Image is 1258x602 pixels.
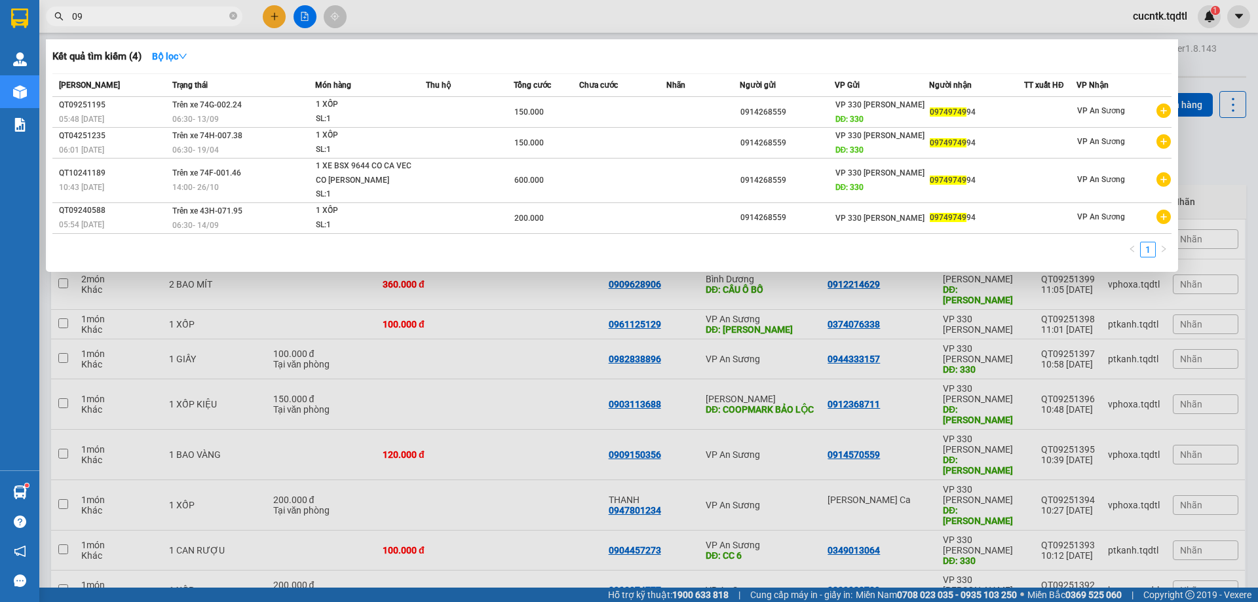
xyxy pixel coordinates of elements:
[59,98,168,112] div: QT09251195
[835,115,864,124] span: DĐ: 330
[835,81,860,90] span: VP Gửi
[172,183,219,192] span: 14:00 - 26/10
[316,98,414,112] div: 1 XỐP
[11,68,30,82] span: DĐ:
[172,81,208,90] span: Trạng thái
[514,81,551,90] span: Tổng cước
[14,574,26,587] span: message
[740,105,834,119] div: 0914268559
[11,12,31,26] span: Gửi:
[666,81,685,90] span: Nhãn
[1077,137,1125,146] span: VP An Sương
[1141,242,1155,257] a: 1
[59,81,120,90] span: [PERSON_NAME]
[1077,175,1125,184] span: VP An Sương
[59,129,168,143] div: QT04251235
[125,43,217,61] div: 0908551499
[579,81,618,90] span: Chưa cước
[1156,172,1171,187] span: plus-circle
[835,145,864,155] span: DĐ: 330
[1124,242,1140,257] li: Previous Page
[316,218,414,233] div: SL: 1
[1024,81,1064,90] span: TT xuất HĐ
[59,220,104,229] span: 05:54 [DATE]
[142,46,198,67] button: Bộ lọcdown
[316,204,414,218] div: 1 XỐP
[514,176,544,185] span: 600.000
[835,168,924,178] span: VP 330 [PERSON_NAME]
[930,176,966,185] span: 09749749
[172,131,242,140] span: Trên xe 74H-007.38
[54,12,64,21] span: search
[835,183,864,192] span: DĐ: 330
[316,143,414,157] div: SL: 1
[835,214,924,223] span: VP 330 [PERSON_NAME]
[11,9,28,28] img: logo-vxr
[929,81,972,90] span: Người nhận
[172,206,242,216] span: Trên xe 43H-071.95
[1160,245,1168,253] span: right
[1128,245,1136,253] span: left
[172,145,219,155] span: 06:30 - 19/04
[172,115,219,124] span: 06:30 - 13/09
[14,516,26,528] span: question-circle
[1156,134,1171,149] span: plus-circle
[514,107,544,117] span: 150.000
[13,485,27,499] img: warehouse-icon
[740,211,834,225] div: 0914268559
[316,112,414,126] div: SL: 1
[52,50,142,64] h3: Kết quả tìm kiếm ( 4 )
[930,211,1023,225] div: 94
[125,12,157,26] span: Nhận:
[59,204,168,217] div: QT09240588
[229,12,237,20] span: close-circle
[1156,242,1172,257] button: right
[1077,106,1125,115] span: VP An Sương
[930,105,1023,119] div: 94
[514,214,544,223] span: 200.000
[930,213,966,222] span: 09749749
[25,483,29,487] sup: 1
[11,43,116,61] div: 0939481001
[740,136,834,150] div: 0914268559
[426,81,451,90] span: Thu hộ
[740,174,834,187] div: 0914268559
[152,51,187,62] strong: Bộ lọc
[930,138,966,147] span: 09749749
[59,145,104,155] span: 06:01 [DATE]
[1156,103,1171,118] span: plus-circle
[72,9,227,24] input: Tìm tên, số ĐT hoặc mã đơn
[13,52,27,66] img: warehouse-icon
[59,166,168,180] div: QT10241189
[1140,242,1156,257] li: 1
[59,183,104,192] span: 10:43 [DATE]
[13,118,27,132] img: solution-icon
[316,187,414,202] div: SL: 1
[172,168,241,178] span: Trên xe 74F-001.46
[930,174,1023,187] div: 94
[14,545,26,557] span: notification
[835,100,924,109] span: VP 330 [PERSON_NAME]
[13,85,27,99] img: warehouse-icon
[178,52,187,61] span: down
[316,128,414,143] div: 1 XỐP
[1156,242,1172,257] li: Next Page
[930,136,1023,150] div: 94
[1077,81,1109,90] span: VP Nhận
[59,115,104,124] span: 05:48 [DATE]
[11,61,94,107] span: vp long hưng
[229,10,237,23] span: close-circle
[172,221,219,230] span: 06:30 - 14/09
[315,81,351,90] span: Món hàng
[835,131,924,140] span: VP 330 [PERSON_NAME]
[930,107,966,117] span: 09749749
[125,11,217,43] div: VP An Sương
[1124,242,1140,257] button: left
[1156,210,1171,224] span: plus-circle
[514,138,544,147] span: 150.000
[740,81,776,90] span: Người gửi
[11,11,116,43] div: VP 330 [PERSON_NAME]
[1077,212,1125,221] span: VP An Sương
[172,100,242,109] span: Trên xe 74G-002.24
[316,159,414,187] div: 1 XE BSX 9644 CO CA VEC CO [PERSON_NAME]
